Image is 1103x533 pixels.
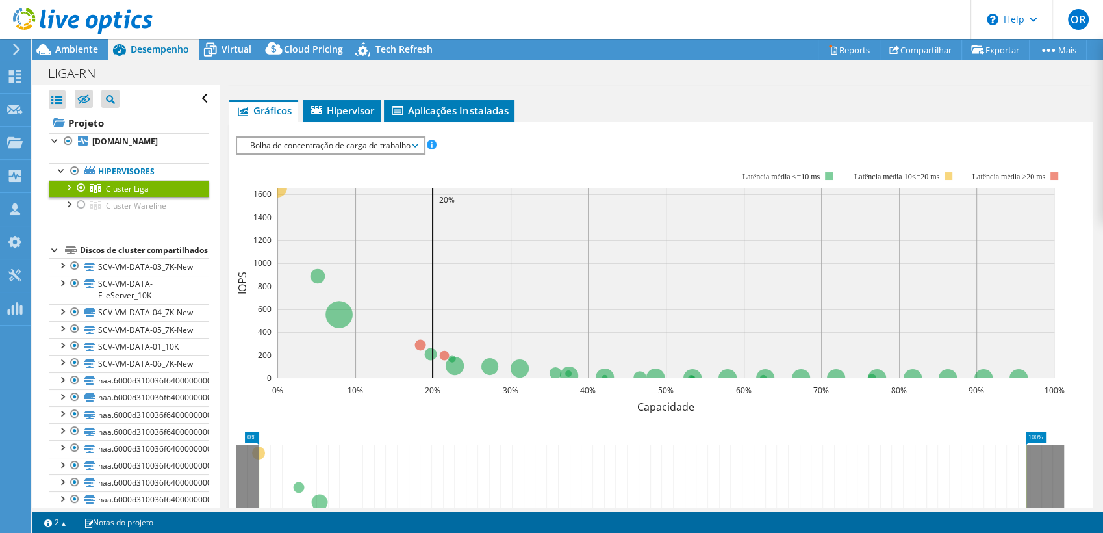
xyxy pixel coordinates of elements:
[49,423,209,440] a: naa.6000d310036f64000000000000000027
[637,400,694,414] text: Capacidade
[742,172,820,181] tspan: Latência média <=10 ms
[49,372,209,389] a: naa.6000d310036f64000000000000000020
[658,385,674,396] text: 50%
[49,406,209,423] a: naa.6000d310036f64000000000000000026
[425,385,440,396] text: 20%
[49,276,209,304] a: SCV-VM-DATA-FileServer_10K
[131,43,189,55] span: Desempenho
[49,491,209,508] a: naa.6000d310036f6400000000000000002e
[1029,40,1087,60] a: Mais
[235,272,249,294] text: IOPS
[75,514,162,530] a: Notas do projeto
[439,194,455,205] text: 20%
[80,242,209,258] div: Discos de cluster compartilhados
[375,43,433,55] span: Tech Refresh
[92,136,158,147] b: [DOMAIN_NAME]
[253,235,272,246] text: 1200
[49,389,209,406] a: naa.6000d310036f64000000000000000021
[253,188,272,200] text: 1600
[736,385,752,396] text: 60%
[969,385,984,396] text: 90%
[49,355,209,372] a: SCV-VM-DATA-06_7K-New
[1068,9,1089,30] span: OR
[987,14,998,25] svg: \n
[35,514,75,530] a: 2
[42,66,116,81] h1: LIGA-RN
[106,183,149,194] span: Cluster Liga
[503,385,518,396] text: 30%
[236,104,292,117] span: Gráficos
[267,372,272,383] text: 0
[49,458,209,474] a: naa.6000d310036f64000000000000000029
[49,197,209,214] a: Cluster Wareline
[284,43,343,55] span: Cloud Pricing
[49,304,209,321] a: SCV-VM-DATA-04_7K-New
[348,385,363,396] text: 10%
[818,40,880,60] a: Reports
[258,326,272,337] text: 400
[49,258,209,275] a: SCV-VM-DATA-03_7K-New
[55,43,98,55] span: Ambiente
[972,172,1046,181] text: Latência média >20 ms
[49,163,209,180] a: Hipervisores
[253,257,272,268] text: 1000
[258,304,272,315] text: 600
[580,385,596,396] text: 40%
[49,321,209,338] a: SCV-VM-DATA-05_7K-New
[891,385,907,396] text: 80%
[49,133,209,150] a: [DOMAIN_NAME]
[1045,385,1065,396] text: 100%
[106,200,166,211] span: Cluster Wareline
[222,43,251,55] span: Virtual
[49,180,209,197] a: Cluster Liga
[880,40,962,60] a: Compartilhar
[272,385,283,396] text: 0%
[813,385,829,396] text: 70%
[244,138,417,153] span: Bolha de concentração de carga de trabalho
[253,212,272,223] text: 1400
[961,40,1030,60] a: Exportar
[258,350,272,361] text: 200
[854,172,939,181] tspan: Latência média 10<=20 ms
[49,440,209,457] a: naa.6000d310036f64000000000000000028
[309,104,374,117] span: Hipervisor
[49,338,209,355] a: SCV-VM-DATA-01_10K
[49,112,209,133] a: Projeto
[49,474,209,491] a: naa.6000d310036f6400000000000000002b
[258,281,272,292] text: 800
[390,104,508,117] span: Aplicações Instaladas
